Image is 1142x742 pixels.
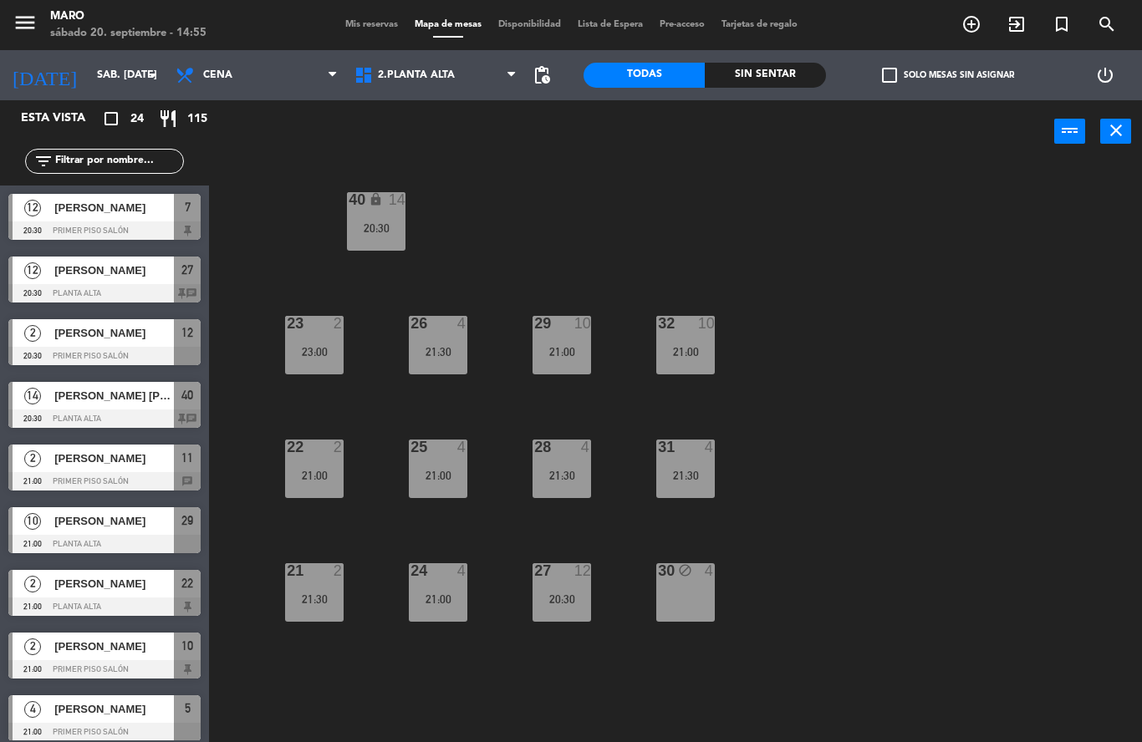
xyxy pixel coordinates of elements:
[54,450,174,467] span: [PERSON_NAME]
[705,63,826,88] div: Sin sentar
[181,448,193,468] span: 11
[698,316,715,331] div: 10
[409,470,467,481] div: 21:00
[101,109,121,129] i: crop_square
[533,593,591,605] div: 20:30
[1054,119,1085,144] button: power_input
[334,316,344,331] div: 2
[185,197,191,217] span: 7
[337,20,406,29] span: Mis reservas
[534,563,535,578] div: 27
[1007,14,1027,34] i: exit_to_app
[534,440,535,455] div: 28
[203,69,232,81] span: Cena
[50,8,206,25] div: Maro
[24,200,41,216] span: 12
[409,346,467,358] div: 21:30
[651,20,713,29] span: Pre-acceso
[24,638,41,655] span: 2
[54,199,174,216] span: [PERSON_NAME]
[54,638,174,655] span: [PERSON_NAME]
[533,470,591,481] div: 21:30
[658,440,659,455] div: 31
[369,192,383,206] i: lock
[24,576,41,592] span: 2
[24,262,41,279] span: 12
[287,563,288,578] div: 21
[24,388,41,404] span: 14
[533,346,591,358] div: 21:00
[1106,120,1126,140] i: close
[285,470,344,481] div: 21:00
[54,575,174,592] span: [PERSON_NAME]
[534,316,535,331] div: 29
[1097,14,1117,34] i: search
[181,323,193,343] span: 12
[24,513,41,530] span: 10
[54,324,174,342] span: [PERSON_NAME]
[569,20,651,29] span: Lista de Espera
[24,701,41,718] span: 4
[54,387,174,404] span: [PERSON_NAME] [PERSON_NAME]
[994,10,1039,38] span: WALK IN
[949,10,994,38] span: RESERVAR MESA
[882,68,897,83] span: check_box_outline_blank
[457,316,467,331] div: 4
[574,563,591,578] div: 12
[406,20,490,29] span: Mapa de mesas
[143,65,163,85] i: arrow_drop_down
[389,192,405,207] div: 14
[656,470,715,481] div: 21:30
[130,109,144,129] span: 24
[24,325,41,342] span: 2
[378,69,455,81] span: 2.Planta alta
[1100,119,1131,144] button: close
[33,151,54,171] i: filter_list
[457,440,467,455] div: 4
[705,563,715,578] div: 4
[1039,10,1084,38] span: Reserva especial
[13,10,38,41] button: menu
[187,109,207,129] span: 115
[24,450,41,467] span: 2
[181,636,193,656] span: 10
[1052,14,1072,34] i: turned_in_not
[287,440,288,455] div: 22
[285,593,344,605] div: 21:30
[181,573,193,593] span: 22
[181,260,193,280] span: 27
[185,699,191,719] span: 5
[8,109,120,129] div: Esta vista
[409,593,467,605] div: 21:00
[713,20,806,29] span: Tarjetas de regalo
[678,563,692,577] i: block
[50,25,206,42] div: sábado 20. septiembre - 14:55
[1095,65,1115,85] i: power_settings_new
[287,316,288,331] div: 23
[285,346,344,358] div: 23:00
[334,440,344,455] div: 2
[54,700,174,718] span: [PERSON_NAME]
[54,512,174,530] span: [PERSON_NAME]
[54,152,183,170] input: Filtrar por nombre...
[658,563,659,578] div: 30
[882,68,1014,83] label: Solo mesas sin asignar
[656,346,715,358] div: 21:00
[158,109,178,129] i: restaurant
[181,511,193,531] span: 29
[574,316,591,331] div: 10
[13,10,38,35] i: menu
[181,385,193,405] span: 40
[658,316,659,331] div: 32
[347,222,405,234] div: 20:30
[961,14,981,34] i: add_circle_outline
[705,440,715,455] div: 4
[581,440,591,455] div: 4
[1084,10,1129,38] span: BUSCAR
[334,563,344,578] div: 2
[490,20,569,29] span: Disponibilidad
